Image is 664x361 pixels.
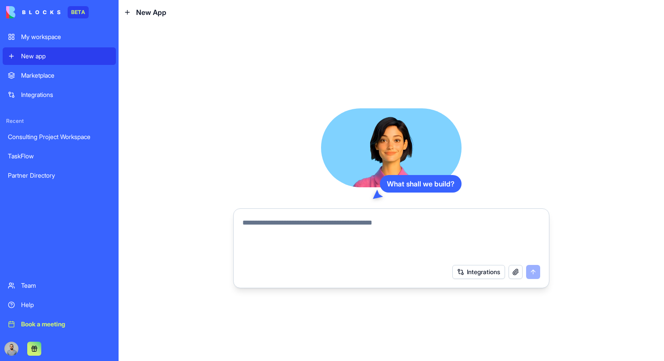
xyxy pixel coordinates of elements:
div: Help [21,300,111,309]
a: Partner Directory [3,167,116,184]
div: My workspace [21,32,111,41]
div: Consulting Project Workspace [8,132,111,141]
img: image_123650291_bsq8ao.jpg [4,342,18,356]
a: Team [3,277,116,294]
a: Consulting Project Workspace [3,128,116,146]
span: New App [136,7,166,18]
div: Integrations [21,90,111,99]
a: My workspace [3,28,116,46]
a: Integrations [3,86,116,104]
div: TaskFlow [8,152,111,161]
a: TaskFlow [3,147,116,165]
a: BETA [6,6,89,18]
a: Help [3,296,116,314]
a: New app [3,47,116,65]
div: Partner Directory [8,171,111,180]
div: What shall we build? [380,175,462,193]
a: Book a meeting [3,315,116,333]
div: Team [21,281,111,290]
a: Marketplace [3,67,116,84]
div: New app [21,52,111,61]
div: Marketplace [21,71,111,80]
img: logo [6,6,61,18]
div: Book a meeting [21,320,111,329]
span: Recent [3,118,116,125]
button: Integrations [452,265,505,279]
div: BETA [68,6,89,18]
